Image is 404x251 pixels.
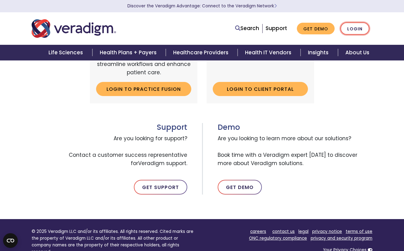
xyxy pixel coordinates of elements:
a: Get Demo [218,180,262,195]
a: Login [340,22,369,35]
a: privacy notice [312,229,342,234]
a: Get Demo [297,23,335,35]
a: Insights [301,45,338,60]
a: Life Sciences [41,45,92,60]
a: Get Support [134,180,187,195]
a: Health IT Vendors [238,45,301,60]
a: Search [235,24,259,33]
span: Learn More [274,3,277,9]
span: Are you looking to learn more about our solutions? Book time with a Veradigm expert [DATE] to dis... [218,132,372,170]
h3: Support [32,123,187,132]
a: Support [266,25,287,32]
a: careers [250,229,266,234]
a: Discover the Veradigm Advantage: Connect to the Veradigm NetworkLearn More [127,3,277,9]
a: ONC regulatory compliance [249,235,307,241]
h3: Demo [218,123,372,132]
a: privacy and security program [311,235,372,241]
a: legal [298,229,309,234]
a: Login to Client Portal [213,82,308,96]
a: contact us [272,229,295,234]
a: About Us [338,45,377,60]
a: terms of use [346,229,372,234]
button: Open CMP widget [3,233,18,248]
span: Are you looking for support? Contact a customer success representative for [32,132,187,170]
a: Login to Practice Fusion [96,82,191,96]
span: Veradigm support. [138,160,187,167]
a: Healthcare Providers [166,45,238,60]
img: Veradigm logo [32,18,116,39]
a: Health Plans + Payers [92,45,166,60]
